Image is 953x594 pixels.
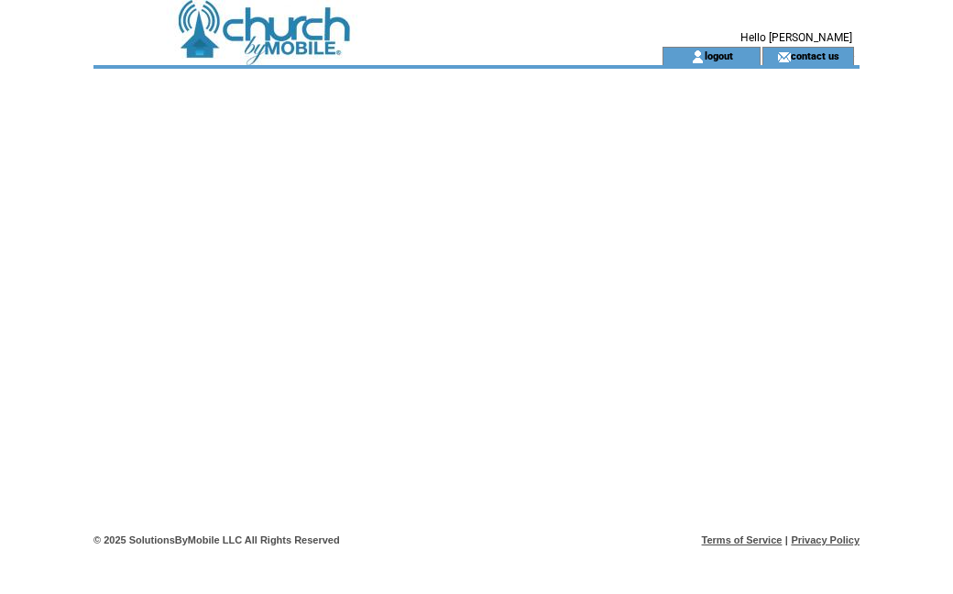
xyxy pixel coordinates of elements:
img: contact_us_icon.gif [777,49,791,64]
img: account_icon.gif [691,49,705,64]
a: contact us [791,49,839,61]
a: Privacy Policy [791,534,860,545]
a: Terms of Service [702,534,783,545]
a: logout [705,49,733,61]
span: Hello [PERSON_NAME] [740,31,852,44]
span: © 2025 SolutionsByMobile LLC All Rights Reserved [93,534,340,545]
span: | [785,534,788,545]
